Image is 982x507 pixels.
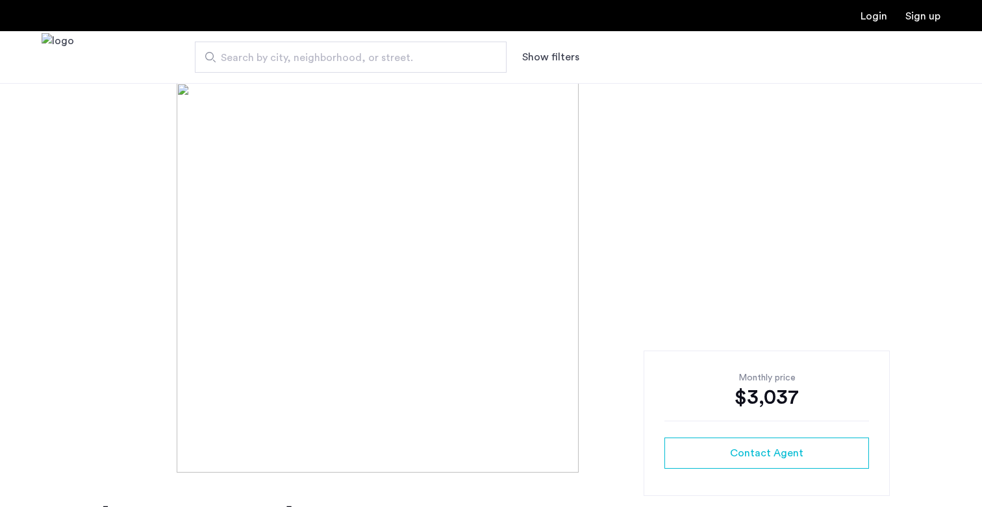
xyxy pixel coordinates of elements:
button: Show or hide filters [522,49,579,65]
img: [object%20Object] [177,83,805,473]
a: Login [861,11,887,21]
div: Monthly price [664,371,869,384]
a: Cazamio Logo [42,33,74,82]
a: Registration [905,11,940,21]
input: Apartment Search [195,42,507,73]
div: $3,037 [664,384,869,410]
span: Contact Agent [730,445,803,461]
button: button [664,438,869,469]
span: Search by city, neighborhood, or street. [221,50,470,66]
img: logo [42,33,74,82]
